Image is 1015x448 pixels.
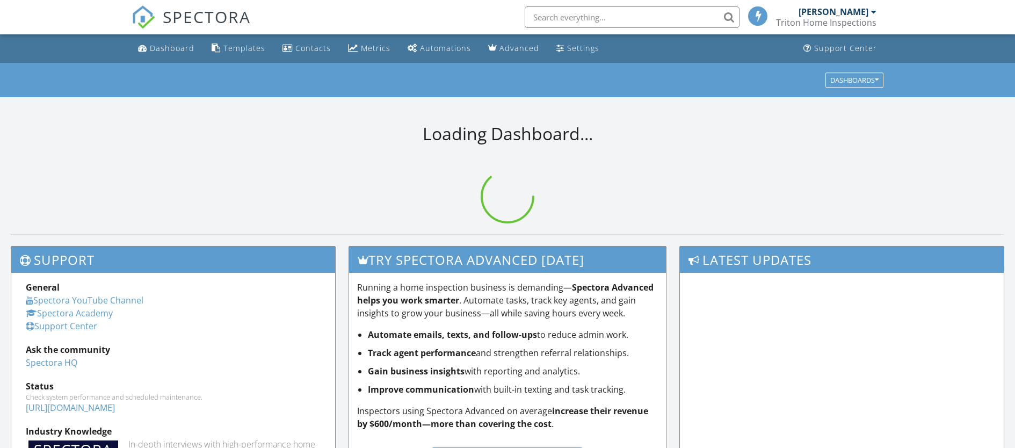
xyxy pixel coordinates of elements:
a: Settings [552,39,604,59]
div: Industry Knowledge [26,425,321,438]
li: to reduce admin work. [368,328,658,341]
a: Dashboard [134,39,199,59]
div: Metrics [361,43,390,53]
a: Metrics [344,39,395,59]
p: Running a home inspection business is demanding— . Automate tasks, track key agents, and gain ins... [357,281,658,320]
div: Advanced [499,43,539,53]
a: [URL][DOMAIN_NAME] [26,402,115,414]
a: Templates [207,39,270,59]
strong: Improve communication [368,384,474,395]
strong: Track agent performance [368,347,476,359]
strong: Spectora Advanced helps you work smarter [357,281,654,306]
li: with built-in texting and task tracking. [368,383,658,396]
a: SPECTORA [132,15,251,37]
li: with reporting and analytics. [368,365,658,378]
strong: Automate emails, texts, and follow-ups [368,329,537,341]
div: Support Center [814,43,877,53]
h3: Support [11,247,335,273]
a: Automations (Basic) [403,39,475,59]
span: SPECTORA [163,5,251,28]
input: Search everything... [525,6,740,28]
a: Advanced [484,39,543,59]
button: Dashboards [825,73,883,88]
div: Check system performance and scheduled maintenance. [26,393,321,401]
h3: Try spectora advanced [DATE] [349,247,666,273]
a: Spectora YouTube Channel [26,294,143,306]
h3: Latest Updates [680,247,1004,273]
div: Triton Home Inspections [776,17,876,28]
div: Dashboards [830,76,879,84]
strong: increase their revenue by $600/month—more than covering the cost [357,405,648,430]
div: Status [26,380,321,393]
a: Support Center [26,320,97,332]
div: Dashboard [150,43,194,53]
div: Automations [420,43,471,53]
a: Contacts [278,39,335,59]
strong: Gain business insights [368,365,465,377]
img: The Best Home Inspection Software - Spectora [132,5,155,29]
p: Inspectors using Spectora Advanced on average . [357,404,658,430]
a: Spectora Academy [26,307,113,319]
div: Settings [567,43,599,53]
li: and strengthen referral relationships. [368,346,658,359]
div: [PERSON_NAME] [799,6,868,17]
div: Ask the community [26,343,321,356]
a: Spectora HQ [26,357,77,368]
a: Support Center [799,39,881,59]
div: Contacts [295,43,331,53]
div: Templates [223,43,265,53]
strong: General [26,281,60,293]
